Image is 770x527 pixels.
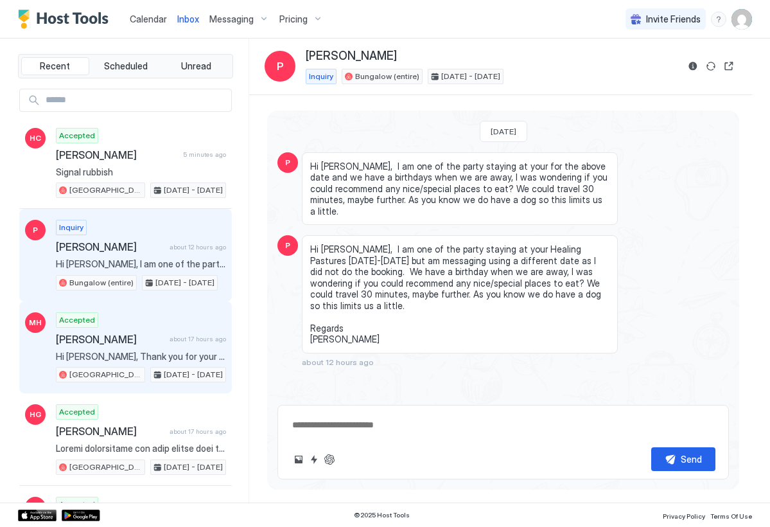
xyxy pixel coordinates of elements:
span: Accepted [59,499,95,510]
a: Terms Of Use [710,508,752,522]
span: Privacy Policy [663,512,705,520]
span: [DATE] - [DATE] [164,369,223,380]
span: Invite Friends [646,13,701,25]
span: Inquiry [59,222,83,233]
span: Unread [181,60,211,72]
button: Quick reply [306,452,322,467]
span: Bungalow (entire) [69,277,134,289]
span: Accepted [59,406,95,418]
div: menu [711,12,726,27]
span: Recent [40,60,70,72]
span: about 17 hours ago [170,427,226,436]
button: Recent [21,57,89,75]
span: © 2025 Host Tools [354,511,410,519]
span: 5 minutes ago [183,150,226,159]
span: P [33,224,38,236]
span: [GEOGRAPHIC_DATA] [69,369,142,380]
span: P [277,58,284,74]
span: about 12 hours ago [302,357,374,367]
div: User profile [731,9,752,30]
span: Scheduled [104,60,148,72]
span: [PERSON_NAME] [56,333,164,346]
div: Send [681,452,702,466]
span: Pricing [279,13,308,25]
a: Google Play Store [62,510,100,521]
span: P [285,157,290,168]
span: [DATE] - [DATE] [441,71,500,82]
span: MH [29,317,42,328]
button: Open reservation [721,58,737,74]
button: Unread [162,57,230,75]
span: Accepted [59,314,95,326]
a: Calendar [130,12,167,26]
span: [DATE] - [DATE] [164,184,223,196]
span: Terms Of Use [710,512,752,520]
span: Hi [PERSON_NAME], I am one of the party staying at your Healing Pastures [DATE]-[DATE] but am mes... [310,244,609,345]
span: about 17 hours ago [170,335,226,343]
div: tab-group [18,54,233,78]
span: Accepted [59,130,95,141]
span: Inquiry [309,71,333,82]
span: [DATE] - [DATE] [155,277,214,289]
span: [PERSON_NAME] [56,425,164,438]
span: HC [30,132,41,144]
button: Upload image [291,452,306,467]
span: JS [31,501,40,513]
span: Loremi dolorsitame con adip elitse doei te Incidid Utlabore. Etdoloremagn Aliq - Enimadm 02 venia... [56,443,226,454]
span: [PERSON_NAME] [306,49,397,64]
span: P [285,240,290,251]
button: Sync reservation [703,58,719,74]
span: [DATE] - [DATE] [164,461,223,473]
span: [GEOGRAPHIC_DATA] [69,461,142,473]
span: Inbox [177,13,199,24]
span: [PERSON_NAME] [56,148,178,161]
span: Signal rubbish [56,166,226,178]
button: Reservation information [685,58,701,74]
span: Hi [PERSON_NAME], I am one of the party staying at your for the above date and we have a birthday... [310,161,609,217]
span: Hi [PERSON_NAME], I am one of the party staying at your for the above date and we have a birthday... [56,258,226,270]
button: Scheduled [92,57,160,75]
span: [DATE] [491,127,516,136]
span: Hi [PERSON_NAME], Thank you for your booking. You will receive an email soon with useful informat... [56,351,226,362]
span: HG [30,409,42,420]
input: Input Field [40,89,231,111]
span: Bungalow (entire) [355,71,419,82]
a: App Store [18,510,57,521]
span: Calendar [130,13,167,24]
a: Privacy Policy [663,508,705,522]
a: Inbox [177,12,199,26]
a: Host Tools Logo [18,10,114,29]
button: ChatGPT Auto Reply [322,452,337,467]
span: Messaging [209,13,254,25]
span: [GEOGRAPHIC_DATA] [69,184,142,196]
span: about 12 hours ago [170,243,226,251]
span: [PERSON_NAME] [56,240,164,253]
button: Send [651,447,715,471]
